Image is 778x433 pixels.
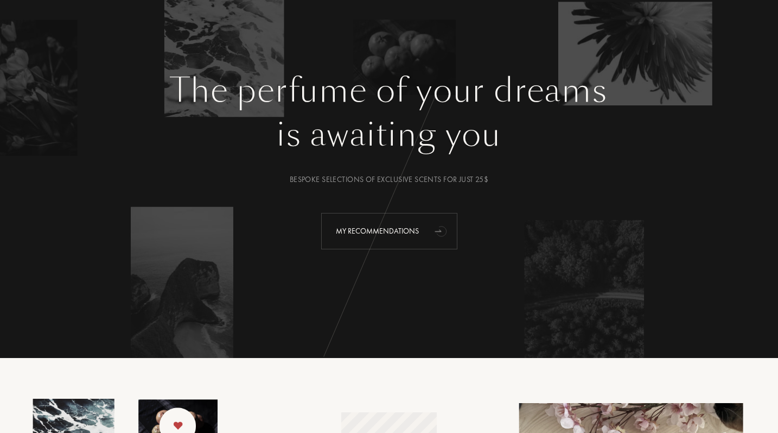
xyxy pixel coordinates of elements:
div: animation [431,220,452,242]
div: is awaiting you [24,110,754,159]
div: Bespoke selections of exclusive scents for just 25$ [24,174,754,185]
div: My Recommendations [321,213,457,249]
h1: The perfume of your dreams [24,71,754,110]
a: My Recommendationsanimation [313,213,465,249]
